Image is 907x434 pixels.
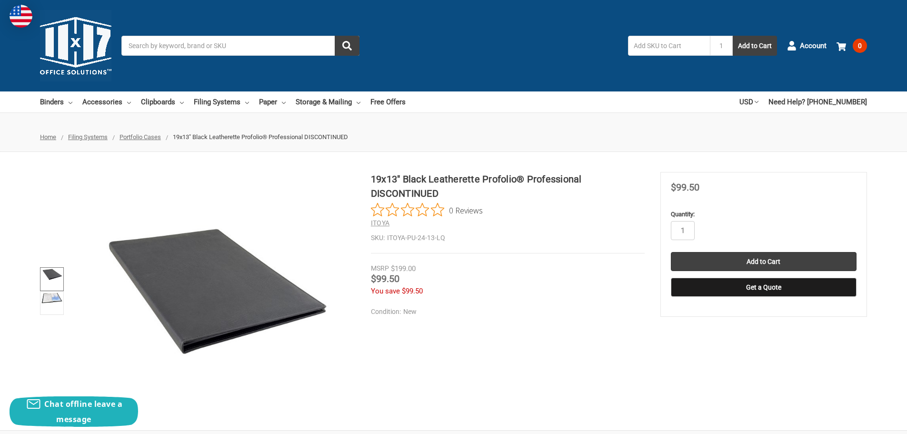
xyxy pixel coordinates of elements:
span: Account [800,40,827,51]
a: Home [40,133,56,141]
a: Portfolio Cases [120,133,161,141]
dd: New [371,307,640,317]
span: Chat offline leave a message [44,399,122,424]
a: Need Help? [PHONE_NUMBER] [768,91,867,112]
span: $199.00 [391,264,416,273]
dt: SKU: [371,233,385,243]
label: Quantity: [671,210,857,219]
a: ITOYA [371,219,389,227]
h1: 19x13" Black Leatherette Profolio® Professional DISCONTINUED [371,172,645,201]
a: Clipboards [141,91,184,112]
iframe: Google Customer Reviews [828,408,907,434]
input: Search by keyword, brand or SKU [121,36,359,56]
a: Free Offers [370,91,406,112]
span: 19x13" Black Leatherette Profolio® Professional DISCONTINUED [173,133,348,141]
a: Account [787,33,827,58]
div: MSRP [371,263,389,273]
button: Chat offline leave a message [10,396,138,427]
span: $99.50 [371,273,399,284]
input: Add SKU to Cart [628,36,710,56]
span: You save [371,287,400,295]
a: Filing Systems [194,91,249,112]
button: Rated 0 out of 5 stars from 0 reviews. Jump to reviews. [371,203,483,217]
img: duty and tax information for United States [10,5,32,28]
a: USD [739,91,758,112]
a: Paper [259,91,286,112]
input: Add to Cart [671,252,857,271]
a: Storage & Mailing [296,91,360,112]
span: 0 Reviews [449,203,483,217]
img: 19x13" Black Leatherette Profolio® Professional DISCONTINUED [41,269,62,280]
button: Get a Quote [671,278,857,297]
dd: ITOYA-PU-24-13-LQ [371,233,645,243]
span: $99.50 [671,182,699,193]
img: 19x13" Black Leatherette Profolio® Professional DISCONTINUED [94,225,332,357]
button: Add to Cart [733,36,777,56]
img: 19x13" Black Leatherette Profolio® Professional DISCONTINUED [41,293,62,303]
img: 11x17.com [40,10,111,81]
dt: Condition: [371,307,401,317]
span: $99.50 [402,287,423,295]
a: 0 [837,33,867,58]
a: Filing Systems [68,133,108,141]
a: Binders [40,91,72,112]
a: Accessories [82,91,131,112]
span: 0 [853,39,867,53]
